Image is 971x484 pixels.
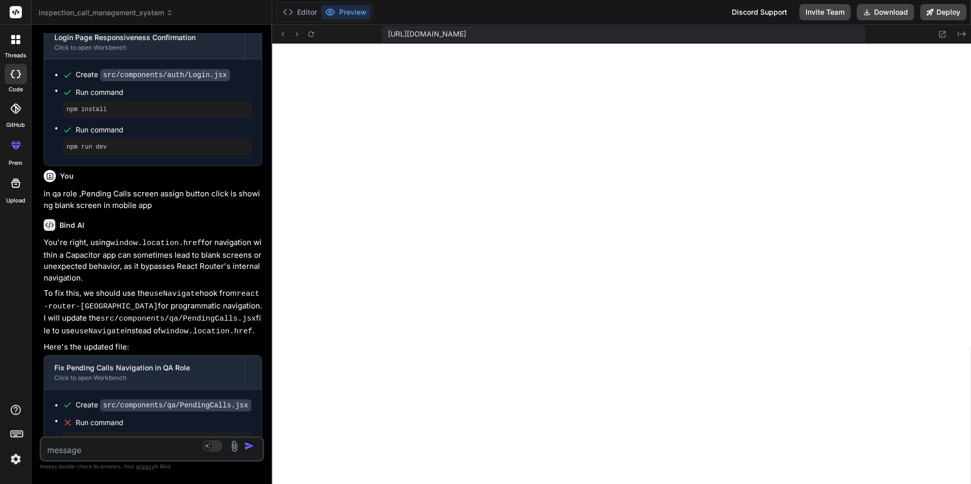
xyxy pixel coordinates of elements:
code: src/components/qa/PendingCalls.jsx [100,399,251,411]
p: You're right, using for navigation within a Capacitor app can sometimes lead to blank screens or ... [44,237,262,284]
label: threads [5,51,26,60]
img: icon [244,441,254,451]
button: Deploy [920,4,966,20]
pre: npm install [67,436,247,444]
button: Login Page Responsiveness ConfirmationClick to open Workbench [44,25,245,59]
label: GitHub [6,121,25,129]
div: Discord Support [726,4,793,20]
h6: You [60,171,74,181]
label: prem [9,159,22,167]
code: react-router-[GEOGRAPHIC_DATA] [44,290,260,311]
span: privacy [136,463,154,469]
label: Upload [6,196,25,205]
code: window.location.href [161,327,252,336]
label: code [9,85,23,94]
code: src/components/auth/Login.jsx [100,69,230,81]
code: useNavigate [75,327,125,336]
pre: npm run dev [67,143,247,151]
p: Always double-check its answers. Your in Bind [40,462,264,471]
span: inspection_call_management_system [39,8,173,18]
span: Run command [76,125,251,135]
p: To fix this, we should use the hook from for programmatic navigation. I will update the file to u... [44,288,262,337]
button: Invite Team [799,4,851,20]
span: Run command [76,418,251,428]
div: Click to open Workbench [54,44,235,52]
img: attachment [229,440,240,452]
div: Click to open Workbench [54,374,235,382]
button: Download [857,4,914,20]
code: useNavigate [149,290,200,298]
code: src/components/qa/PendingCalls.jsx [101,315,256,323]
img: settings [7,451,24,468]
code: window.location.href [110,239,202,248]
p: Here's the updated file: [44,341,262,353]
button: Editor [279,5,321,19]
div: Fix Pending Calls Navigation in QA Role [54,363,235,373]
button: Fix Pending Calls Navigation in QA RoleClick to open Workbench [44,356,245,389]
button: Preview [321,5,371,19]
span: [URL][DOMAIN_NAME] [388,29,466,39]
span: Run command [76,87,251,97]
p: in qa role ,Pending Calls screen assign button click is showing blank screen in mobile app [44,188,262,211]
div: Create [76,70,230,80]
iframe: Preview [272,44,971,484]
div: Create [76,400,251,410]
div: Login Page Responsiveness Confirmation [54,32,235,43]
h6: Bind AI [59,220,84,230]
pre: npm install [67,106,247,114]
